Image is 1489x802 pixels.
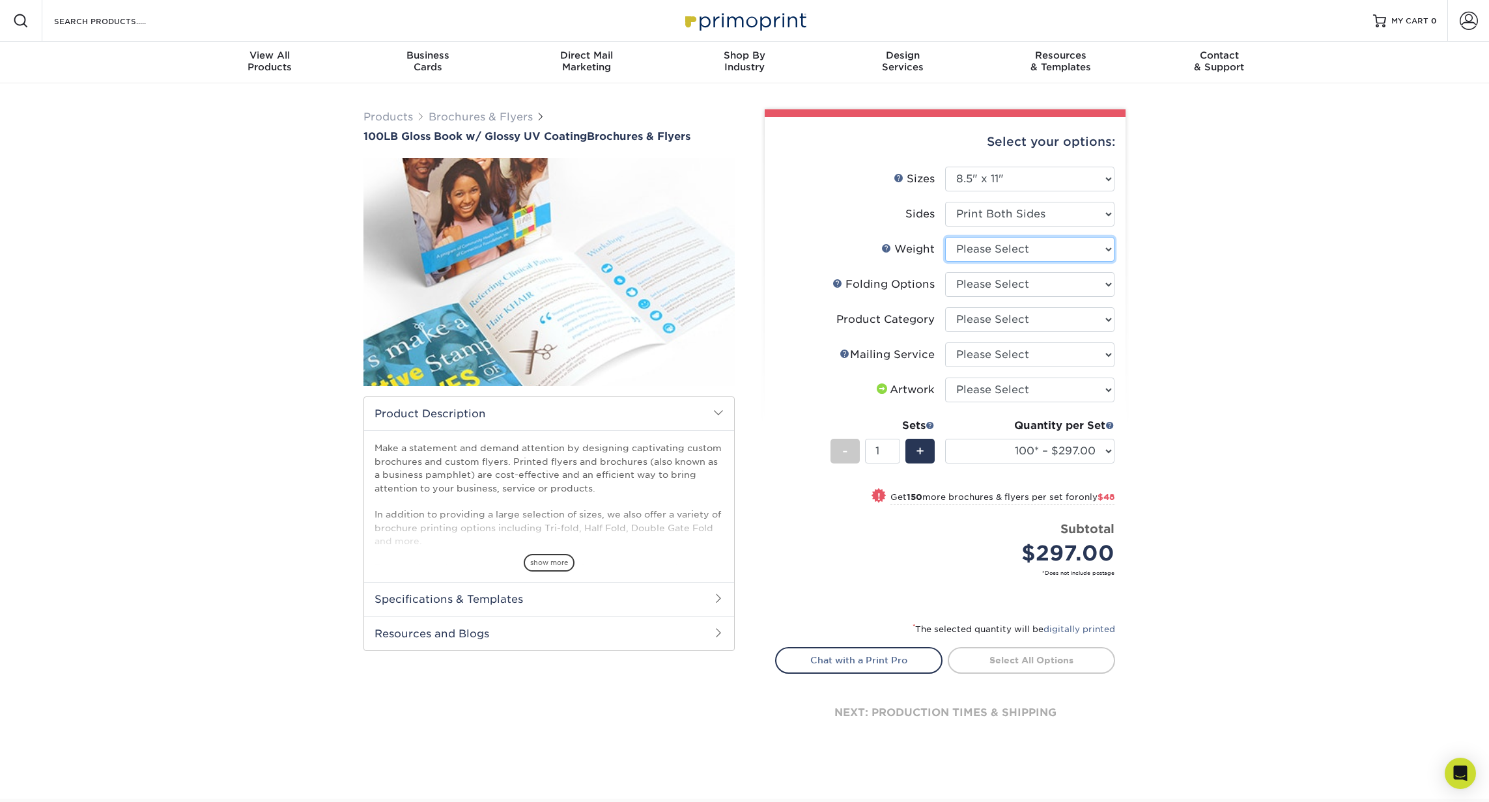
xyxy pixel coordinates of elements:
[349,49,507,61] span: Business
[364,616,734,650] h2: Resources and Blogs
[666,42,824,83] a: Shop ByIndustry
[666,49,824,73] div: Industry
[842,441,848,461] span: -
[363,111,413,123] a: Products
[840,347,935,363] div: Mailing Service
[524,554,574,572] span: show more
[890,492,1114,505] small: Get more brochures & flyers per set for
[1098,492,1114,502] span: $48
[666,49,824,61] span: Shop By
[363,130,735,143] h1: Brochures & Flyers
[894,171,935,187] div: Sizes
[507,49,666,61] span: Direct Mail
[982,49,1140,73] div: & Templates
[1140,49,1298,61] span: Contact
[1140,42,1298,83] a: Contact& Support
[363,130,735,143] a: 100LB Gloss Book w/ Glossy UV CoatingBrochures & Flyers
[982,42,1140,83] a: Resources& Templates
[823,42,982,83] a: DesignServices
[945,418,1114,434] div: Quantity per Set
[191,49,349,61] span: View All
[375,441,724,574] p: Make a statement and demand attention by designing captivating custom brochures and custom flyers...
[1445,758,1476,789] div: Open Intercom Messenger
[1079,492,1114,502] span: only
[823,49,982,73] div: Services
[1140,49,1298,73] div: & Support
[877,490,881,503] span: !
[1043,624,1115,634] a: digitally printed
[823,49,982,61] span: Design
[881,242,935,257] div: Weight
[775,647,943,673] a: Chat with a Print Pro
[905,206,935,222] div: Sides
[907,492,922,502] strong: 150
[948,647,1115,673] a: Select All Options
[507,42,666,83] a: Direct MailMarketing
[913,624,1115,634] small: The selected quantity will be
[191,42,349,83] a: View AllProducts
[364,397,734,430] h2: Product Description
[429,111,533,123] a: Brochures & Flyers
[1431,16,1437,25] span: 0
[363,144,735,400] img: 100LB Gloss Book<br/>w/ Glossy UV Coating 01
[836,312,935,327] div: Product Category
[786,569,1114,577] small: *Does not include postage
[775,674,1115,752] div: next: production times & shipping
[191,49,349,73] div: Products
[832,277,935,292] div: Folding Options
[363,130,587,143] span: 100LB Gloss Book w/ Glossy UV Coating
[364,582,734,616] h2: Specifications & Templates
[874,382,935,398] div: Artwork
[1391,16,1428,27] span: MY CART
[349,42,507,83] a: BusinessCards
[775,117,1115,167] div: Select your options:
[507,49,666,73] div: Marketing
[955,538,1114,569] div: $297.00
[1060,521,1114,536] strong: Subtotal
[349,49,507,73] div: Cards
[916,441,924,461] span: +
[679,7,810,35] img: Primoprint
[830,418,935,434] div: Sets
[982,49,1140,61] span: Resources
[53,13,180,29] input: SEARCH PRODUCTS.....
